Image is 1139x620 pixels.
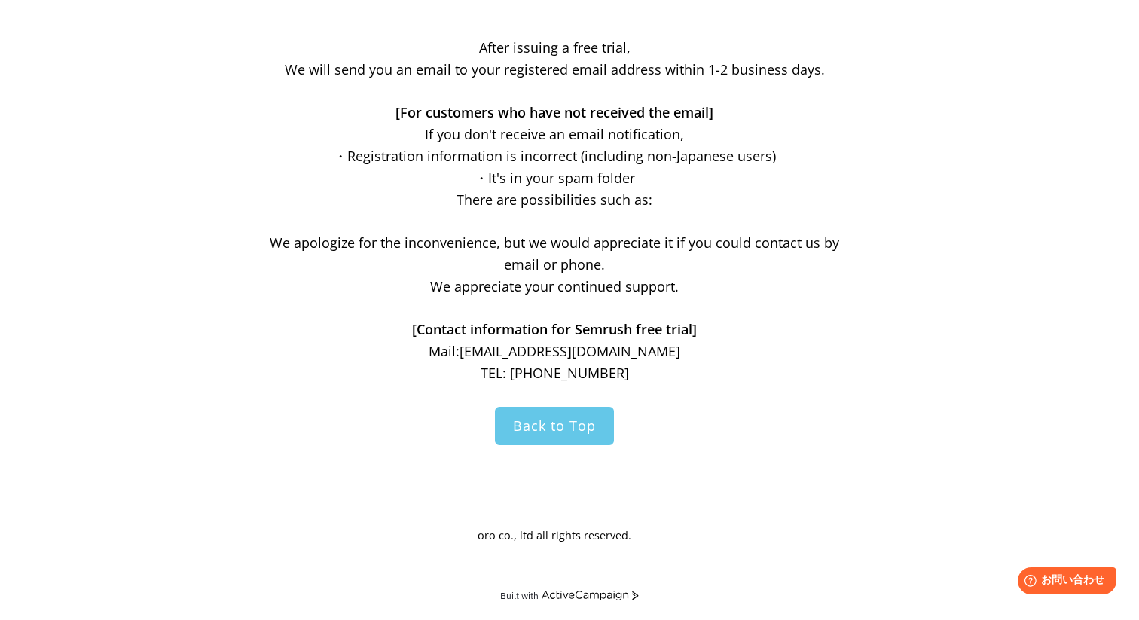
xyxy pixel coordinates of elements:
font: [Contact information for Semrush free trial] [412,320,697,338]
font: After issuing a free trial, [479,38,631,57]
font: ・It's in your spam folder [475,169,635,187]
font: Mail: [429,342,460,360]
font: We apologize for the inconvenience, but we would appreciate it if you could contact us by email o... [270,234,839,273]
font: There are possibilities such as: [457,191,652,209]
font: [EMAIL_ADDRESS][DOMAIN_NAME] [460,342,680,360]
a: Back to Top [495,407,614,445]
font: We will send you an email to your registered email address within 1-2 business days. [285,60,825,78]
font: We appreciate your continued support. [430,277,679,295]
font: If you don't receive an email notification, [425,125,684,143]
iframe: Help widget launcher [1005,561,1122,603]
font: Built with [500,590,539,601]
font: ・Registration information is incorrect (including non-Japanese users) [334,147,776,165]
font: oro co., ltd all rights reserved. [478,528,631,542]
font: TEL: [PHONE_NUMBER] [481,364,629,382]
font: Back to Top [513,417,596,435]
font: [For customers who have not received the email] [395,103,713,121]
